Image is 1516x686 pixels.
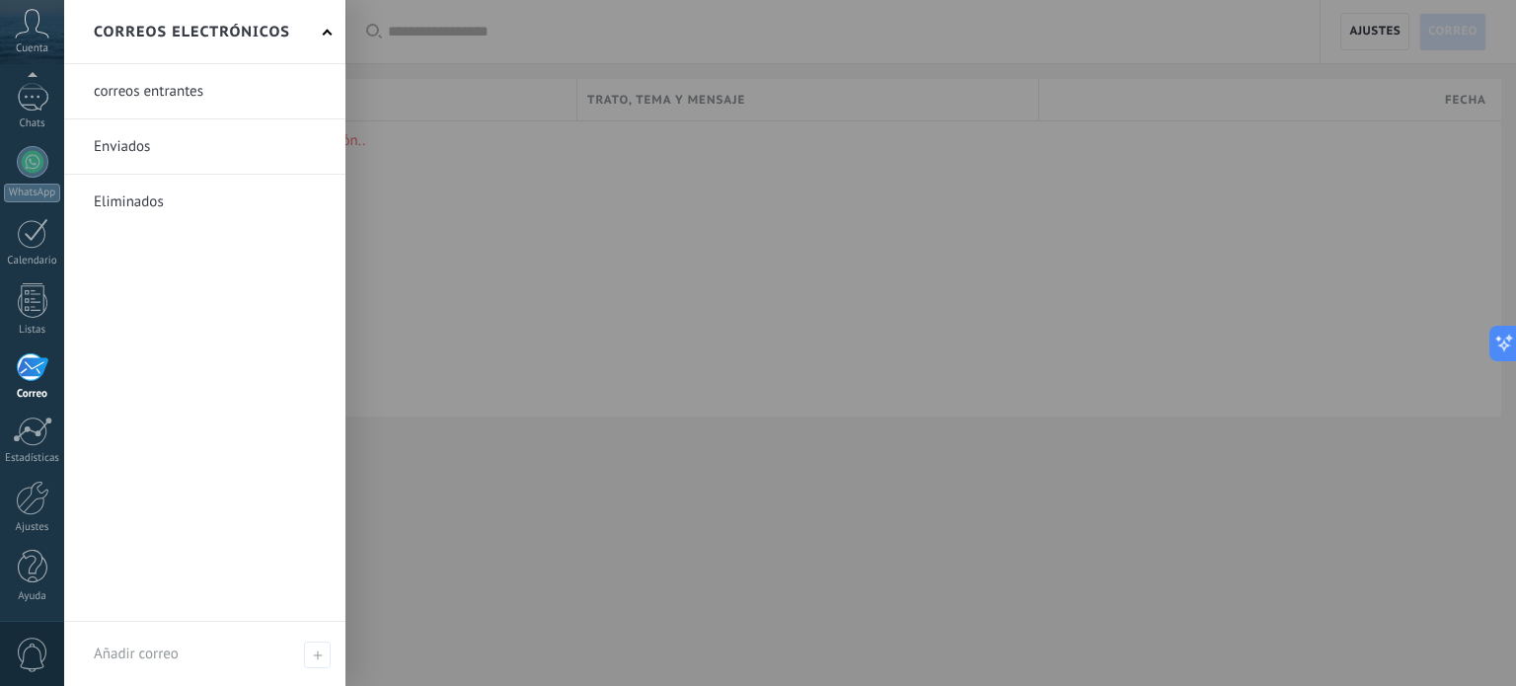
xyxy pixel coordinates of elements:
span: Añadir correo [94,645,179,663]
div: Ayuda [4,590,61,603]
li: Enviados [64,119,345,175]
div: Estadísticas [4,452,61,465]
span: Añadir correo [304,642,331,668]
div: Correo [4,388,61,401]
div: Calendario [4,255,61,267]
li: Eliminados [64,175,345,229]
div: Ajustes [4,521,61,534]
div: Chats [4,117,61,130]
div: WhatsApp [4,184,60,202]
span: Cuenta [16,42,48,55]
h2: Correos electrónicos [94,1,290,63]
li: correos entrantes [64,64,345,119]
div: Listas [4,324,61,337]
